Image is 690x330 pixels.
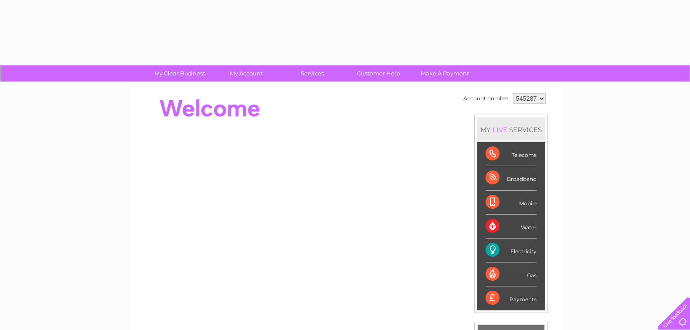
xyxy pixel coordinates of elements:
[461,91,511,106] td: Account number
[343,65,415,82] a: Customer Help
[276,65,348,82] a: Services
[491,126,509,134] div: LIVE
[486,238,537,262] div: Electricity
[210,65,282,82] a: My Account
[486,286,537,310] div: Payments
[477,117,545,142] div: MY SERVICES
[409,65,481,82] a: Make A Payment
[486,214,537,238] div: Water
[486,142,537,166] div: Telecoms
[486,191,537,214] div: Mobile
[144,65,216,82] a: My Clear Business
[486,166,537,190] div: Broadband
[486,262,537,286] div: Gas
